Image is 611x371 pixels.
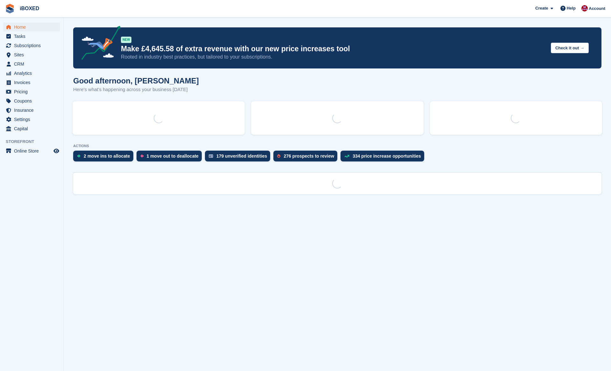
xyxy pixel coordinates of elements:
a: 276 prospects to review [273,151,341,165]
img: price_increase_opportunities-93ffe204e8149a01c8c9dc8f82e8f89637d9d84a8eef4429ea346261dce0b2c0.svg [344,155,349,158]
p: Make £4,645.58 of extra revenue with our new price increases tool [121,44,546,54]
a: menu [3,124,60,133]
a: menu [3,60,60,68]
a: menu [3,23,60,32]
img: move_outs_to_deallocate_icon-f764333ba52eb49d3ac5e1228854f67142a1ed5810a6f6cc68b1a99e826820c5.svg [140,154,144,158]
a: 2 move ins to allocate [73,151,137,165]
a: menu [3,87,60,96]
img: move_ins_to_allocate_icon-fdf77a2bb77ea45bf5b3d319d69a93e2d87916cf1d5bf7949dd705db3b84f3ca.svg [77,154,81,158]
span: Account [589,5,605,12]
img: price-adjustments-announcement-icon-8257ccfd72463d97f412b2fc003d46551f7dbcb40ab6d574587a9cd5c0d94... [76,26,121,62]
a: 179 unverified identities [205,151,274,165]
span: Home [14,23,52,32]
a: 334 price increase opportunities [341,151,427,165]
img: verify_identity-adf6edd0f0f0b5bbfe63781bf79b02c33cf7c696d77639b501bdc392416b5a36.svg [209,154,213,158]
p: ACTIONS [73,144,601,148]
div: 2 move ins to allocate [84,153,130,159]
span: Invoices [14,78,52,87]
div: 334 price increase opportunities [353,153,421,159]
a: 1 move out to deallocate [137,151,205,165]
span: Capital [14,124,52,133]
span: Subscriptions [14,41,52,50]
a: menu [3,78,60,87]
span: CRM [14,60,52,68]
span: Coupons [14,96,52,105]
p: Rooted in industry best practices, but tailored to your subscriptions. [121,54,546,61]
img: prospect-51fa495bee0391a8d652442698ab0144808aea92771e9ea1ae160a38d050c398.svg [277,154,280,158]
a: menu [3,106,60,115]
span: Help [567,5,576,11]
div: 1 move out to deallocate [147,153,199,159]
span: Pricing [14,87,52,96]
a: Preview store [53,147,60,155]
span: Online Store [14,146,52,155]
div: 276 prospects to review [284,153,334,159]
div: 179 unverified identities [216,153,267,159]
a: menu [3,96,60,105]
img: Amanda Forder [581,5,588,11]
p: Here's what's happening across your business [DATE] [73,86,199,93]
a: menu [3,32,60,41]
h1: Good afternoon, [PERSON_NAME] [73,76,199,85]
a: iBOXED [17,3,42,14]
img: stora-icon-8386f47178a22dfd0bd8f6a31ec36ba5ce8667c1dd55bd0f319d3a0aa187defe.svg [5,4,15,13]
span: Settings [14,115,52,124]
button: Check it out → [551,43,589,53]
span: Analytics [14,69,52,78]
span: Sites [14,50,52,59]
div: NEW [121,37,131,43]
a: menu [3,115,60,124]
a: menu [3,41,60,50]
span: Insurance [14,106,52,115]
a: menu [3,146,60,155]
span: Storefront [6,139,63,145]
span: Tasks [14,32,52,41]
span: Create [535,5,548,11]
a: menu [3,69,60,78]
a: menu [3,50,60,59]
